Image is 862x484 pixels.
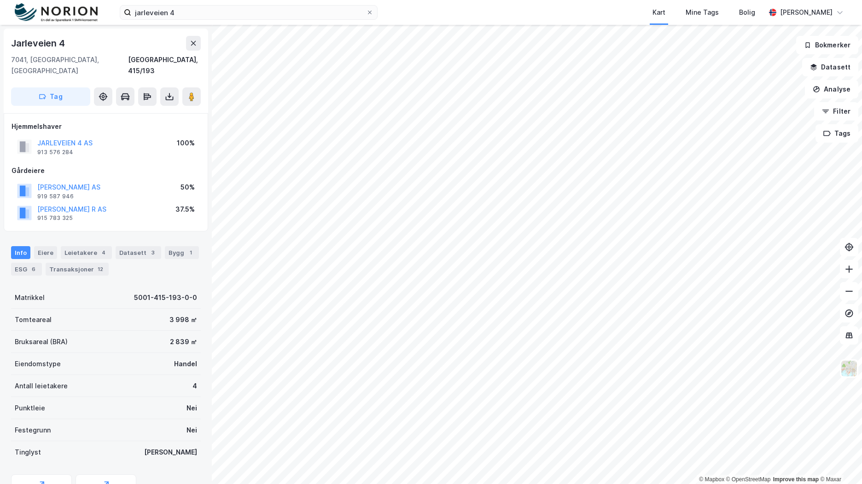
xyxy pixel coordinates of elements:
[148,248,157,257] div: 3
[128,54,201,76] div: [GEOGRAPHIC_DATA], 415/193
[805,80,858,98] button: Analyse
[15,336,68,347] div: Bruksareal (BRA)
[15,292,45,303] div: Matrikkel
[15,380,68,392] div: Antall leietakere
[37,149,73,156] div: 913 576 284
[96,265,105,274] div: 12
[686,7,719,18] div: Mine Tags
[34,246,57,259] div: Eiere
[99,248,108,257] div: 4
[773,476,819,483] a: Improve this map
[11,246,30,259] div: Info
[165,246,199,259] div: Bygg
[192,380,197,392] div: 4
[816,440,862,484] iframe: Chat Widget
[816,440,862,484] div: Kontrollprogram for chat
[15,403,45,414] div: Punktleie
[739,7,755,18] div: Bolig
[652,7,665,18] div: Kart
[11,54,128,76] div: 7041, [GEOGRAPHIC_DATA], [GEOGRAPHIC_DATA]
[796,36,858,54] button: Bokmerker
[15,447,41,458] div: Tinglyst
[11,87,90,106] button: Tag
[11,263,42,276] div: ESG
[37,193,74,200] div: 919 587 946
[186,403,197,414] div: Nei
[186,248,195,257] div: 1
[169,314,197,325] div: 3 998 ㎡
[174,358,197,369] div: Handel
[170,336,197,347] div: 2 839 ㎡
[175,204,195,215] div: 37.5%
[177,138,195,149] div: 100%
[15,425,51,436] div: Festegrunn
[131,6,366,19] input: Søk på adresse, matrikkel, gårdeiere, leietakere eller personer
[186,425,197,436] div: Nei
[15,3,98,22] img: norion-logo.80e7a08dc31c2e691866.png
[12,165,200,176] div: Gårdeiere
[12,121,200,132] div: Hjemmelshaver
[144,447,197,458] div: [PERSON_NAME]
[699,476,724,483] a: Mapbox
[802,58,858,76] button: Datasett
[780,7,833,18] div: [PERSON_NAME]
[37,214,73,222] div: 915 783 325
[181,182,195,193] div: 50%
[134,292,197,303] div: 5001-415-193-0-0
[726,476,771,483] a: OpenStreetMap
[29,265,38,274] div: 6
[61,246,112,259] div: Leietakere
[116,246,161,259] div: Datasett
[11,36,67,51] div: Jarleveien 4
[15,358,61,369] div: Eiendomstype
[840,360,858,377] img: Z
[46,263,109,276] div: Transaksjoner
[815,124,858,143] button: Tags
[15,314,52,325] div: Tomteareal
[814,102,858,121] button: Filter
